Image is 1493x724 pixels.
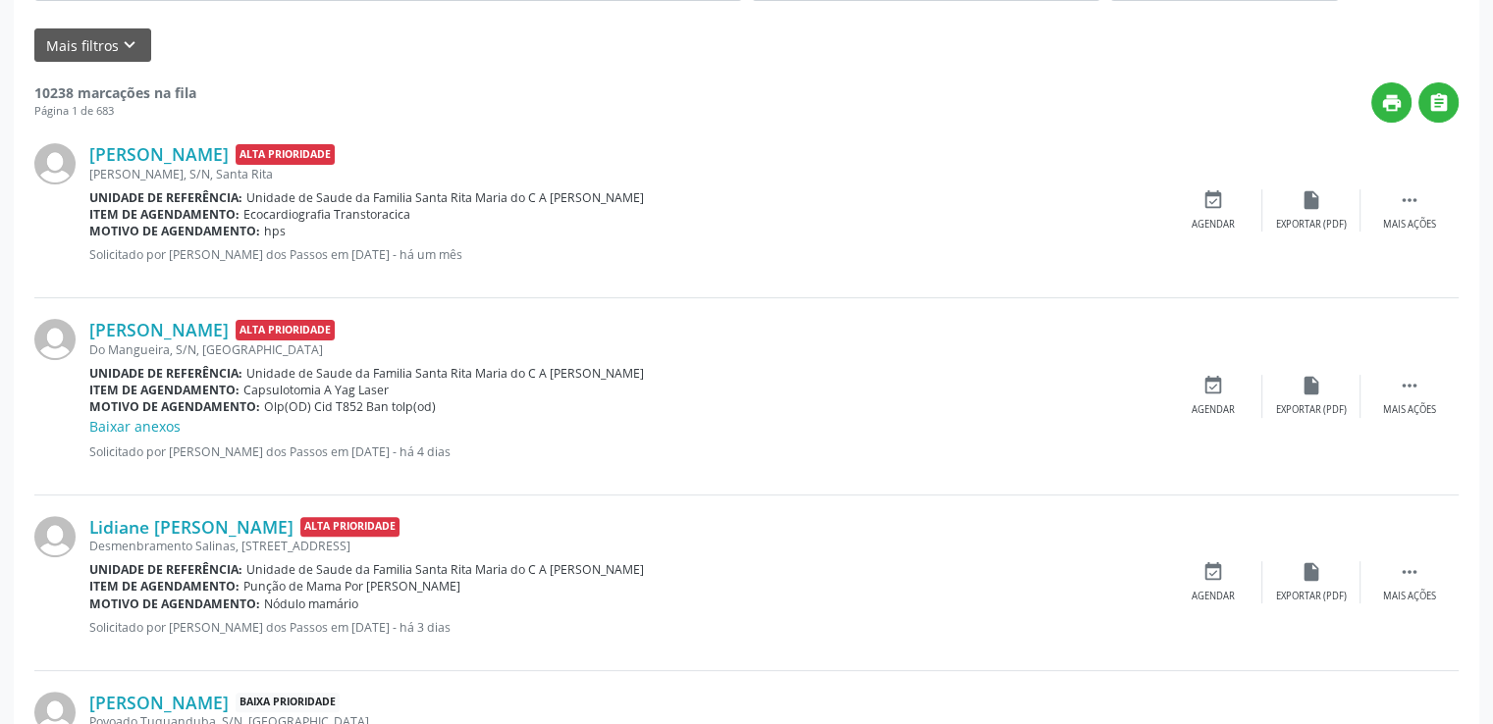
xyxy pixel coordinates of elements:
[89,417,181,436] a: Baixar anexos
[89,561,242,578] b: Unidade de referência:
[246,189,644,206] span: Unidade de Saude da Familia Santa Rita Maria do C A [PERSON_NAME]
[1202,561,1224,583] i: event_available
[1381,92,1403,114] i: print
[1383,403,1436,417] div: Mais ações
[264,595,358,612] span: Nódulo mamário
[1383,590,1436,603] div: Mais ações
[246,365,644,382] span: Unidade de Saude da Familia Santa Rita Maria do C A [PERSON_NAME]
[34,83,196,102] strong: 10238 marcações na fila
[236,693,340,713] span: Baixa Prioridade
[89,223,260,239] b: Motivo de agendamento:
[236,320,335,340] span: Alta Prioridade
[1276,218,1347,232] div: Exportar (PDF)
[243,206,410,223] span: Ecocardiografia Transtoracica
[89,382,240,398] b: Item de agendamento:
[246,561,644,578] span: Unidade de Saude da Familia Santa Rita Maria do C A [PERSON_NAME]
[1371,82,1412,123] button: print
[89,365,242,382] b: Unidade de referência:
[89,206,240,223] b: Item de agendamento:
[89,246,1164,263] p: Solicitado por [PERSON_NAME] dos Passos em [DATE] - há um mês
[34,143,76,184] img: img
[34,103,196,120] div: Página 1 de 683
[1399,375,1420,396] i: 
[1202,189,1224,211] i: event_available
[34,516,76,557] img: img
[89,595,260,612] b: Motivo de agendamento:
[89,166,1164,182] div: [PERSON_NAME], S/N, Santa Rita
[89,319,229,340] a: [PERSON_NAME]
[1418,82,1459,123] button: 
[89,398,260,415] b: Motivo de agendamento:
[243,578,460,595] span: Punção de Mama Por [PERSON_NAME]
[1428,92,1450,114] i: 
[34,319,76,360] img: img
[1276,590,1347,603] div: Exportar (PDF)
[89,692,229,713] a: [PERSON_NAME]
[1383,218,1436,232] div: Mais ações
[1301,189,1322,211] i: insert_drive_file
[89,538,1164,554] div: Desmenbramento Salinas, [STREET_ADDRESS]
[264,398,436,415] span: Olp(OD) Cid T852 Ban tolp(od)
[89,619,1164,636] p: Solicitado por [PERSON_NAME] dos Passos em [DATE] - há 3 dias
[1202,375,1224,396] i: event_available
[89,143,229,165] a: [PERSON_NAME]
[89,516,293,538] a: Lidiane [PERSON_NAME]
[89,443,1164,460] p: Solicitado por [PERSON_NAME] dos Passos em [DATE] - há 4 dias
[89,341,1164,358] div: Do Mangueira, S/N, [GEOGRAPHIC_DATA]
[1301,375,1322,396] i: insert_drive_file
[236,144,335,165] span: Alta Prioridade
[89,578,240,595] b: Item de agendamento:
[34,28,151,63] button: Mais filtroskeyboard_arrow_down
[243,382,389,398] span: Capsulotomia A Yag Laser
[119,34,140,56] i: keyboard_arrow_down
[1399,561,1420,583] i: 
[89,189,242,206] b: Unidade de referência:
[1276,403,1347,417] div: Exportar (PDF)
[1301,561,1322,583] i: insert_drive_file
[264,223,286,239] span: hps
[1399,189,1420,211] i: 
[300,517,400,538] span: Alta Prioridade
[1192,218,1235,232] div: Agendar
[1192,590,1235,603] div: Agendar
[1192,403,1235,417] div: Agendar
